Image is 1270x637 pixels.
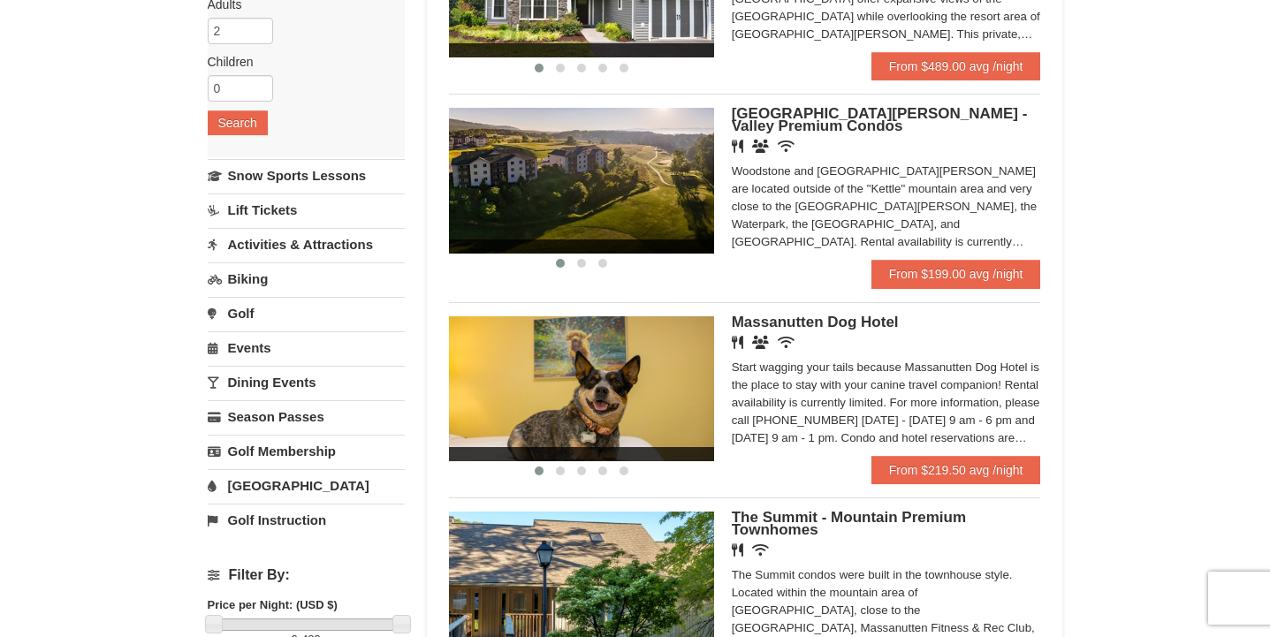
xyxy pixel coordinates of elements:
a: From $219.50 avg /night [871,456,1041,484]
a: Golf [208,297,405,330]
span: The Summit - Mountain Premium Townhomes [732,509,966,538]
div: Start wagging your tails because Massanutten Dog Hotel is the place to stay with your canine trav... [732,359,1041,447]
strong: Price per Night: (USD $) [208,598,338,611]
button: Search [208,110,268,135]
a: Snow Sports Lessons [208,159,405,192]
a: Biking [208,262,405,295]
i: Wireless Internet (free) [778,336,795,349]
a: Dining Events [208,366,405,398]
i: Restaurant [732,140,743,153]
a: Golf Instruction [208,504,405,536]
a: From $199.00 avg /night [871,260,1041,288]
a: Activities & Attractions [208,228,405,261]
i: Banquet Facilities [752,336,769,349]
a: Season Passes [208,400,405,433]
span: [GEOGRAPHIC_DATA][PERSON_NAME] - Valley Premium Condos [732,105,1028,134]
div: Woodstone and [GEOGRAPHIC_DATA][PERSON_NAME] are located outside of the "Kettle" mountain area an... [732,163,1041,251]
h4: Filter By: [208,567,405,583]
a: Lift Tickets [208,193,405,226]
i: Restaurant [732,336,743,349]
a: From $489.00 avg /night [871,52,1041,80]
i: Wireless Internet (free) [778,140,795,153]
a: Events [208,331,405,364]
i: Restaurant [732,543,743,557]
a: Golf Membership [208,435,405,467]
i: Wireless Internet (free) [752,543,769,557]
a: [GEOGRAPHIC_DATA] [208,469,405,502]
i: Banquet Facilities [752,140,769,153]
label: Children [208,53,392,71]
span: Massanutten Dog Hotel [732,314,899,330]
